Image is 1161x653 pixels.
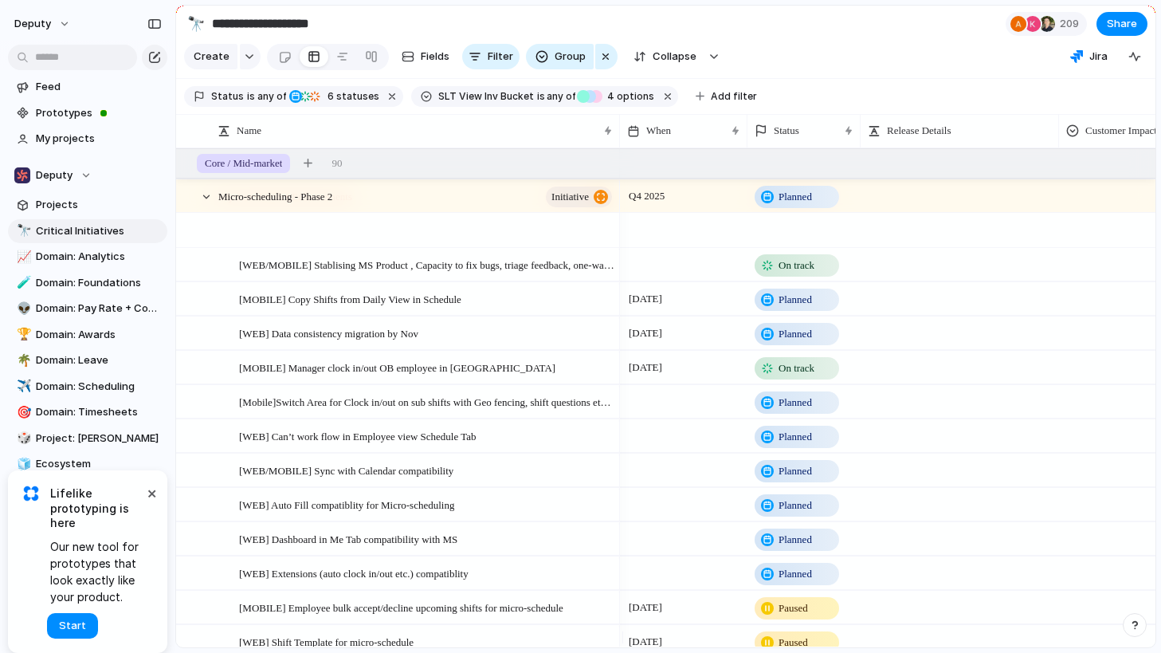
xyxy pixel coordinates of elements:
span: statuses [323,89,379,104]
span: [DATE] [625,358,666,377]
span: Feed [36,79,162,95]
span: 6 [323,90,336,102]
div: 🏆 [17,325,28,344]
span: Micro-scheduling - Phase 2 [218,187,332,205]
button: Create [184,44,237,69]
span: Planned [779,292,812,308]
span: [WEB/MOBILE] Stablising MS Product , Capacity to fix bugs, triage feedback, one-way rollout etc. [239,255,614,273]
a: 🧪Domain: Foundations [8,271,167,295]
button: ✈️ [14,379,30,395]
button: 🎯 [14,404,30,420]
a: Feed [8,75,167,99]
a: 🧊Ecosystem [8,452,167,476]
button: isany of [244,88,289,105]
button: isany of [534,88,579,105]
span: [DATE] [625,289,666,309]
span: On track [779,360,814,376]
span: 90 [331,155,342,171]
button: 🧪 [14,275,30,291]
span: Status [774,123,799,139]
div: 🔭 [17,222,28,240]
div: 🏆Domain: Awards [8,323,167,347]
a: My projects [8,127,167,151]
a: 🎯Domain: Timesheets [8,400,167,424]
span: Project: [PERSON_NAME] [36,431,162,446]
div: 🎲 [17,429,28,447]
span: [WEB] Auto Fill compatiblity for Micro-scheduling [239,495,454,513]
div: 🔭Critical Initiatives [8,219,167,243]
button: 🌴 [14,352,30,368]
span: Add filter [711,89,757,104]
span: Planned [779,189,812,205]
span: [DATE] [625,324,666,343]
button: Add filter [686,85,767,108]
div: 🎯 [17,403,28,422]
span: any of [255,89,286,104]
span: Our new tool for prototypes that look exactly like your product. [50,538,143,605]
button: 6 statuses [288,88,382,105]
span: Release Details [887,123,951,139]
span: deputy [14,16,51,32]
span: is [247,89,255,104]
span: Planned [779,326,812,342]
span: Core / Mid-market [205,155,282,171]
button: 🧊 [14,456,30,472]
span: Group [555,49,586,65]
span: Domain: Analytics [36,249,162,265]
span: [Mobile]Switch Area for Clock in/out on sub shifts with Geo fencing, shift questions etc from sub... [239,392,614,411]
span: Name [237,123,261,139]
button: 👽 [14,301,30,317]
a: Prototypes [8,101,167,125]
span: is [537,89,545,104]
button: Start [47,613,98,639]
span: [WEB] Dashboard in Me Tab compatibility with MS [239,529,457,548]
span: Fields [421,49,449,65]
span: Lifelike prototyping is here [50,486,143,530]
button: initiative [546,187,612,207]
div: 🌴 [17,352,28,370]
span: On track [779,258,814,273]
button: 🎲 [14,431,30,446]
span: Domain: Scheduling [36,379,162,395]
span: any of [545,89,576,104]
span: [WEB] Data consistency migration by Nov [239,324,418,342]
button: Deputy [8,163,167,187]
span: Planned [779,395,812,411]
a: ✈️Domain: Scheduling [8,375,167,399]
div: ✈️ [17,377,28,395]
div: 👽 [17,300,28,318]
span: Status [211,89,244,104]
span: Start [59,618,86,634]
a: 👽Domain: Pay Rate + Compliance [8,297,167,321]
span: Collapse [653,49,696,65]
span: [DATE] [625,598,666,617]
span: options [602,89,654,104]
span: Share [1107,16,1137,32]
span: Domain: Timesheets [36,404,162,420]
span: Planned [779,566,812,582]
span: When [646,123,671,139]
a: 📈Domain: Analytics [8,245,167,269]
span: Create [194,49,229,65]
div: 🔭 [187,13,205,34]
button: Dismiss [142,483,161,502]
span: Domain: Leave [36,352,162,368]
button: 📈 [14,249,30,265]
span: Planned [779,498,812,513]
a: Projects [8,193,167,217]
span: [MOBILE] Employee bulk accept/decline upcoming shifts for micro-schedule [239,598,563,616]
span: Domain: Foundations [36,275,162,291]
span: [WEB/MOBILE] Sync with Calendar compatibility [239,461,453,479]
span: Critical Initiatives [36,223,162,239]
span: Domain: Pay Rate + Compliance [36,301,162,317]
span: SLT View Inv Bucket [438,89,534,104]
span: [WEB] Can’t work flow in Employee view Schedule Tab [239,427,477,445]
button: 🔭 [14,223,30,239]
button: 4 options [577,88,657,105]
button: Fields [395,44,456,69]
div: 🌴Domain: Leave [8,348,167,372]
